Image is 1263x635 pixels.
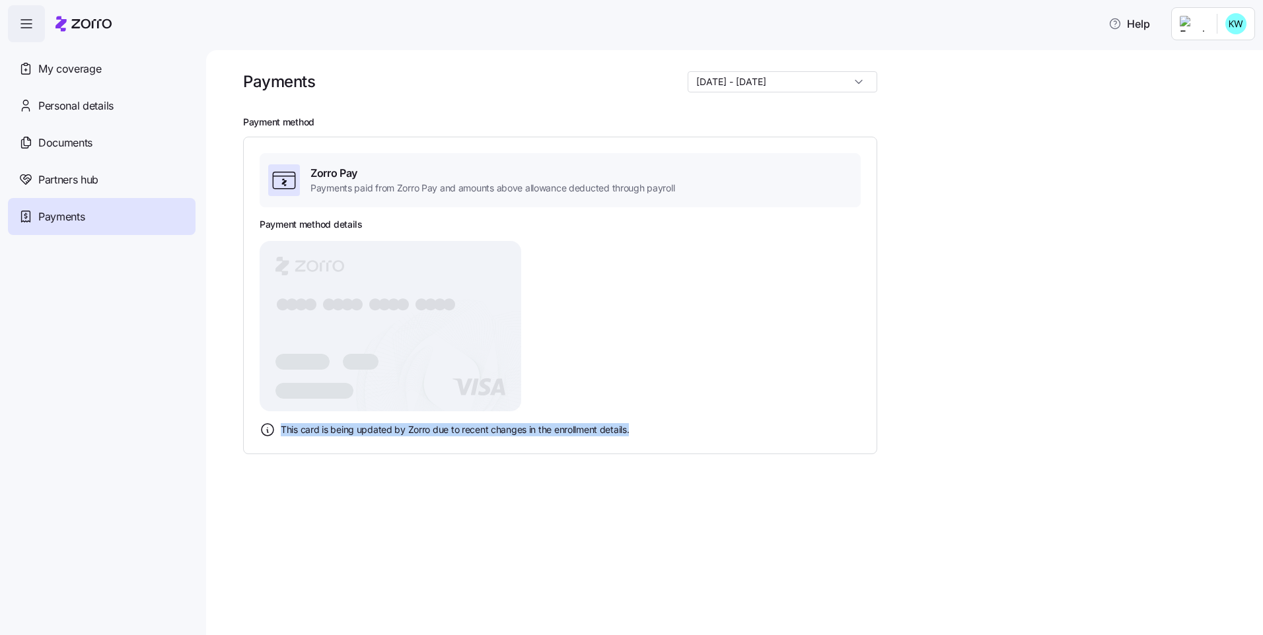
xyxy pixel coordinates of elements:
span: Payments [38,209,85,225]
span: Documents [38,135,92,151]
tspan: ● [294,295,309,314]
tspan: ● [396,295,411,314]
tspan: ● [433,295,448,314]
tspan: ● [275,295,291,314]
a: My coverage [8,50,196,87]
tspan: ● [423,295,439,314]
tspan: ● [349,295,365,314]
a: Partners hub [8,161,196,198]
h1: Payments [243,71,315,92]
span: Partners hub [38,172,98,188]
img: 49e75ba07f721af2b89a52c53fa14fa0 [1225,13,1246,34]
tspan: ● [285,295,300,314]
img: Employer logo [1180,16,1206,32]
span: My coverage [38,61,101,77]
tspan: ● [303,295,318,314]
span: Zorro Pay [310,165,674,182]
tspan: ● [414,295,429,314]
h2: Payment method [243,116,1245,129]
tspan: ● [340,295,355,314]
a: Documents [8,124,196,161]
span: Personal details [38,98,114,114]
span: This card is being updated by Zorro due to recent changes in the enrollment details. [281,423,629,436]
a: Personal details [8,87,196,124]
tspan: ● [331,295,346,314]
h3: Payment method details [260,218,363,231]
tspan: ● [377,295,392,314]
span: Payments paid from Zorro Pay and amounts above allowance deducted through payroll [310,182,674,195]
tspan: ● [368,295,383,314]
a: Payments [8,198,196,235]
tspan: ● [442,295,457,314]
button: Help [1098,11,1161,37]
tspan: ● [386,295,402,314]
span: Help [1108,16,1150,32]
tspan: ● [322,295,337,314]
